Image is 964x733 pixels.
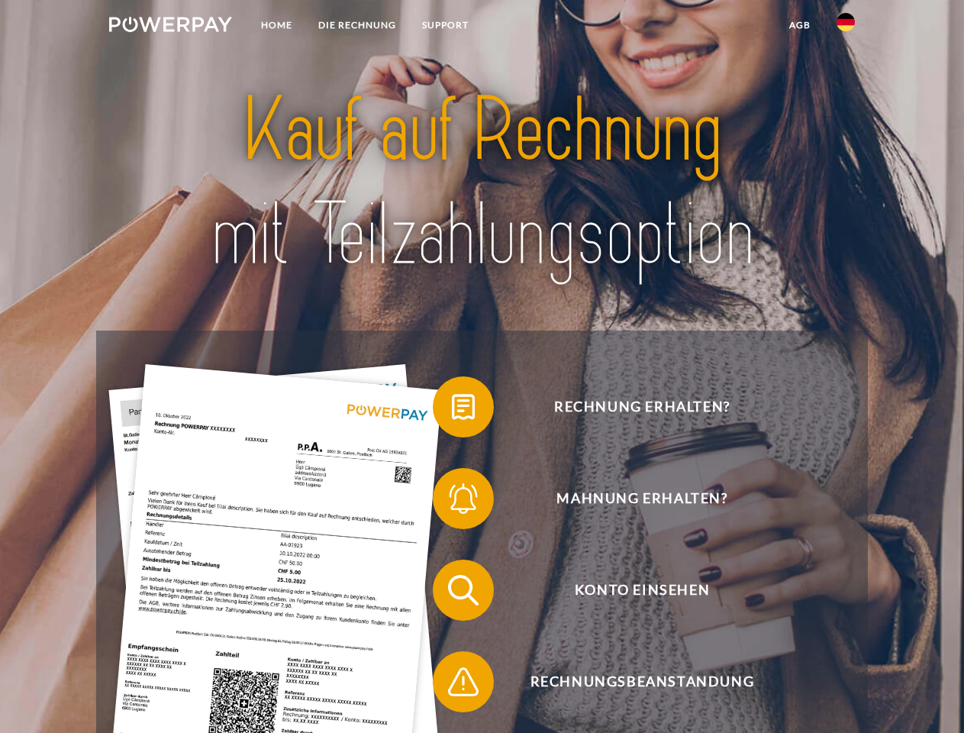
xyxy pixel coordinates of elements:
img: logo-powerpay-white.svg [109,17,232,32]
img: qb_bell.svg [444,480,482,518]
a: Home [248,11,305,39]
span: Rechnungsbeanstandung [455,651,829,712]
button: Rechnungsbeanstandung [433,651,830,712]
img: qb_bill.svg [444,388,482,426]
a: agb [776,11,824,39]
span: Mahnung erhalten? [455,468,829,529]
img: qb_warning.svg [444,663,482,701]
a: DIE RECHNUNG [305,11,409,39]
img: title-powerpay_de.svg [146,73,818,292]
button: Mahnung erhalten? [433,468,830,529]
span: Rechnung erhalten? [455,376,829,438]
a: SUPPORT [409,11,482,39]
img: de [837,13,855,31]
img: qb_search.svg [444,571,482,609]
button: Rechnung erhalten? [433,376,830,438]
button: Konto einsehen [433,560,830,621]
span: Konto einsehen [455,560,829,621]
